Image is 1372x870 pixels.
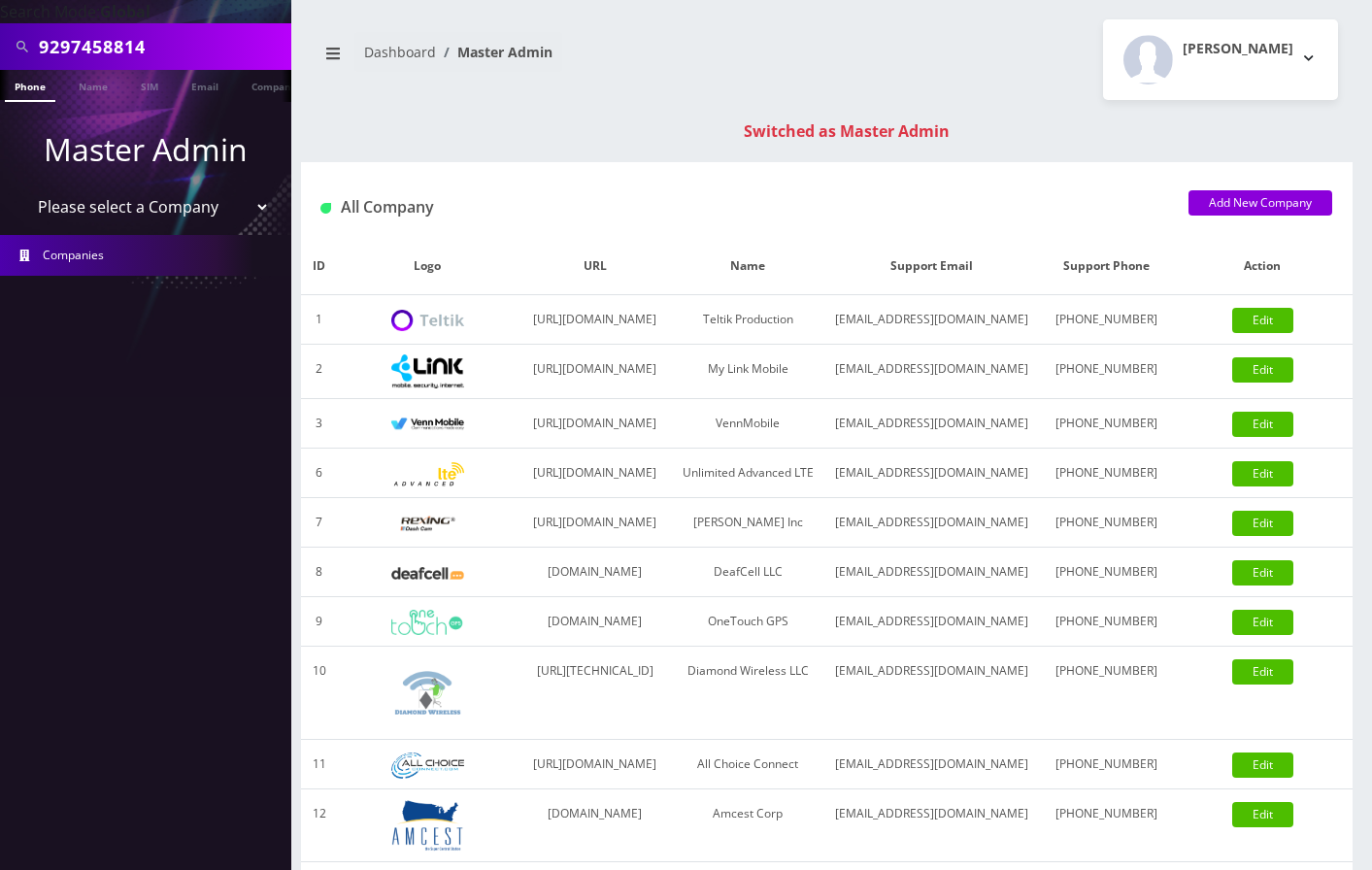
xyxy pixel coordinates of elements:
[518,789,672,862] td: [DOMAIN_NAME]
[242,70,307,100] a: Company
[1040,548,1172,597] td: [PHONE_NUMBER]
[391,610,464,635] img: OneTouch GPS
[301,238,337,295] th: ID
[1232,461,1293,486] a: Edit
[1232,753,1293,778] a: Edit
[1040,597,1172,647] td: [PHONE_NUMBER]
[1040,740,1172,789] td: [PHONE_NUMBER]
[823,295,1040,345] td: [EMAIL_ADDRESS][DOMAIN_NAME]
[518,498,672,548] td: [URL][DOMAIN_NAME]
[1040,498,1172,548] td: [PHONE_NUMBER]
[1172,238,1353,295] th: Action
[301,789,337,862] td: 12
[518,449,672,498] td: [URL][DOMAIN_NAME]
[391,656,464,729] img: Diamond Wireless LLC
[391,462,464,486] img: Unlimited Advanced LTE
[43,247,104,263] span: Companies
[320,203,331,214] img: All Company
[301,740,337,789] td: 11
[1232,560,1293,586] a: Edit
[320,119,1372,143] div: Switched as Master Admin
[1040,647,1172,740] td: [PHONE_NUMBER]
[316,32,813,87] nav: breadcrumb
[301,548,337,597] td: 8
[1040,238,1172,295] th: Support Phone
[1040,789,1172,862] td: [PHONE_NUMBER]
[391,799,464,852] img: Amcest Corp
[1188,190,1332,216] a: Add New Company
[672,740,823,789] td: All Choice Connect
[1040,295,1172,345] td: [PHONE_NUMBER]
[301,345,337,399] td: 2
[823,399,1040,449] td: [EMAIL_ADDRESS][DOMAIN_NAME]
[518,740,672,789] td: [URL][DOMAIN_NAME]
[301,449,337,498] td: 6
[301,295,337,345] td: 1
[518,399,672,449] td: [URL][DOMAIN_NAME]
[823,345,1040,399] td: [EMAIL_ADDRESS][DOMAIN_NAME]
[301,647,337,740] td: 10
[823,449,1040,498] td: [EMAIL_ADDRESS][DOMAIN_NAME]
[39,28,286,65] input: Search All Companies
[301,399,337,449] td: 3
[518,597,672,647] td: [DOMAIN_NAME]
[672,238,823,295] th: Name
[672,345,823,399] td: My Link Mobile
[823,498,1040,548] td: [EMAIL_ADDRESS][DOMAIN_NAME]
[672,498,823,548] td: [PERSON_NAME] Inc
[391,354,464,388] img: My Link Mobile
[1232,659,1293,685] a: Edit
[5,70,55,102] a: Phone
[1103,19,1338,100] button: [PERSON_NAME]
[672,789,823,862] td: Amcest Corp
[1040,399,1172,449] td: [PHONE_NUMBER]
[672,449,823,498] td: Unlimited Advanced LTE
[1232,610,1293,635] a: Edit
[518,238,672,295] th: URL
[436,42,552,62] li: Master Admin
[1232,412,1293,437] a: Edit
[1232,511,1293,536] a: Edit
[672,597,823,647] td: OneTouch GPS
[301,498,337,548] td: 7
[391,418,464,431] img: VennMobile
[823,647,1040,740] td: [EMAIL_ADDRESS][DOMAIN_NAME]
[391,515,464,533] img: Rexing Inc
[1183,41,1293,57] h2: [PERSON_NAME]
[391,310,464,332] img: Teltik Production
[672,399,823,449] td: VennMobile
[518,295,672,345] td: [URL][DOMAIN_NAME]
[131,70,168,100] a: SIM
[100,1,151,22] strong: Global
[364,43,436,61] a: Dashboard
[823,597,1040,647] td: [EMAIL_ADDRESS][DOMAIN_NAME]
[672,295,823,345] td: Teltik Production
[672,647,823,740] td: Diamond Wireless LLC
[320,198,1159,217] h1: All Company
[69,70,117,100] a: Name
[301,597,337,647] td: 9
[1040,449,1172,498] td: [PHONE_NUMBER]
[1232,308,1293,333] a: Edit
[391,567,464,580] img: DeafCell LLC
[337,238,518,295] th: Logo
[518,548,672,597] td: [DOMAIN_NAME]
[823,548,1040,597] td: [EMAIL_ADDRESS][DOMAIN_NAME]
[823,238,1040,295] th: Support Email
[1232,357,1293,383] a: Edit
[1232,802,1293,827] a: Edit
[672,548,823,597] td: DeafCell LLC
[391,753,464,779] img: All Choice Connect
[182,70,228,100] a: Email
[1040,345,1172,399] td: [PHONE_NUMBER]
[823,789,1040,862] td: [EMAIL_ADDRESS][DOMAIN_NAME]
[823,740,1040,789] td: [EMAIL_ADDRESS][DOMAIN_NAME]
[518,647,672,740] td: [URL][TECHNICAL_ID]
[518,345,672,399] td: [URL][DOMAIN_NAME]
